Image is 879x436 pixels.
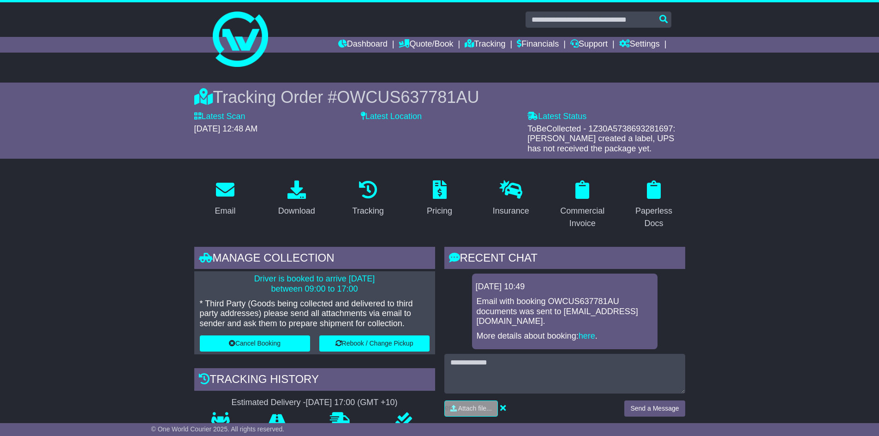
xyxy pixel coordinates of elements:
[194,124,258,133] span: [DATE] 12:48 AM
[194,87,685,107] div: Tracking Order #
[477,297,653,327] p: Email with booking OWCUS637781AU documents was sent to [EMAIL_ADDRESS][DOMAIN_NAME].
[272,177,321,221] a: Download
[570,37,608,53] a: Support
[493,205,529,217] div: Insurance
[319,335,430,352] button: Rebook / Change Pickup
[194,368,435,393] div: Tracking history
[629,205,679,230] div: Paperless Docs
[421,177,458,221] a: Pricing
[465,37,505,53] a: Tracking
[557,205,608,230] div: Commercial Invoice
[527,112,586,122] label: Latest Status
[209,177,241,221] a: Email
[361,112,422,122] label: Latest Location
[427,205,452,217] div: Pricing
[151,425,285,433] span: © One World Courier 2025. All rights reserved.
[338,37,388,53] a: Dashboard
[306,398,398,408] div: [DATE] 17:00 (GMT +10)
[477,331,653,341] p: More details about booking: .
[623,177,685,233] a: Paperless Docs
[551,177,614,233] a: Commercial Invoice
[200,274,430,294] p: Driver is booked to arrive [DATE] between 09:00 to 17:00
[194,247,435,272] div: Manage collection
[215,205,235,217] div: Email
[200,299,430,329] p: * Third Party (Goods being collected and delivered to third party addresses) please send all atta...
[194,112,245,122] label: Latest Scan
[346,177,389,221] a: Tracking
[619,37,660,53] a: Settings
[337,88,479,107] span: OWCUS637781AU
[487,177,535,221] a: Insurance
[517,37,559,53] a: Financials
[579,331,595,340] a: here
[352,205,383,217] div: Tracking
[527,124,675,153] span: ToBeCollected - 1Z30A5738693281697: [PERSON_NAME] created a label, UPS has not received the packa...
[476,282,654,292] div: [DATE] 10:49
[444,247,685,272] div: RECENT CHAT
[194,398,435,408] div: Estimated Delivery -
[278,205,315,217] div: Download
[624,400,685,417] button: Send a Message
[399,37,453,53] a: Quote/Book
[200,335,310,352] button: Cancel Booking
